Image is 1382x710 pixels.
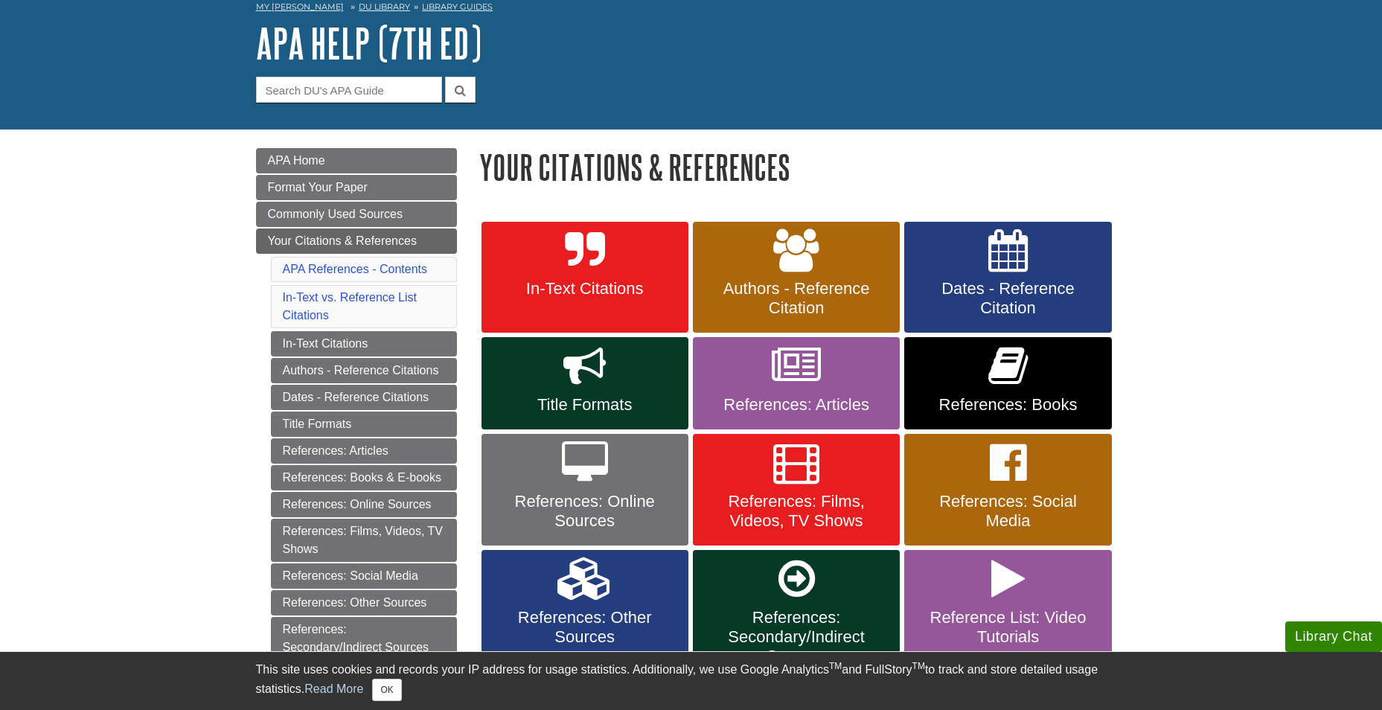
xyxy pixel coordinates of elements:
sup: TM [912,661,925,671]
a: Authors - Reference Citations [271,358,457,383]
a: Format Your Paper [256,175,457,200]
span: APA Home [268,154,325,167]
a: References: Books & E-books [271,465,457,490]
span: Dates - Reference Citation [915,279,1100,318]
a: Commonly Used Sources [256,202,457,227]
a: Dates - Reference Citation [904,222,1111,333]
sup: TM [829,661,842,671]
div: This site uses cookies and records your IP address for usage statistics. Additionally, we use Goo... [256,661,1127,701]
span: Title Formats [493,395,677,415]
a: References: Online Sources [271,492,457,517]
span: Your Citations & References [268,234,417,247]
h1: Your Citations & References [479,148,1127,186]
span: Authors - Reference Citation [704,279,889,318]
input: Search DU's APA Guide [256,77,442,103]
a: In-Text Citations [482,222,688,333]
a: References: Social Media [271,563,457,589]
a: References: Articles [693,337,900,429]
span: In-Text Citations [493,279,677,298]
span: References: Other Sources [493,608,677,647]
a: References: Films, Videos, TV Shows [271,519,457,562]
span: References: Secondary/Indirect Sources [704,608,889,666]
a: References: Other Sources [271,590,457,615]
a: References: Films, Videos, TV Shows [693,434,900,546]
span: References: Social Media [915,492,1100,531]
span: Format Your Paper [268,181,368,194]
a: References: Secondary/Indirect Sources [693,550,900,681]
a: Library Guides [422,1,493,12]
a: References: Social Media [904,434,1111,546]
a: APA References - Contents [283,263,427,275]
a: Title Formats [271,412,457,437]
a: Authors - Reference Citation [693,222,900,333]
a: Reference List: Video Tutorials [904,550,1111,681]
button: Close [372,679,401,701]
a: References: Books [904,337,1111,429]
a: Read More [304,682,363,695]
a: DU Library [359,1,410,12]
span: Reference List: Video Tutorials [915,608,1100,647]
a: References: Other Sources [482,550,688,681]
a: Your Citations & References [256,228,457,254]
span: References: Films, Videos, TV Shows [704,492,889,531]
a: References: Online Sources [482,434,688,546]
span: References: Books [915,395,1100,415]
a: References: Articles [271,438,457,464]
span: Commonly Used Sources [268,208,403,220]
a: My [PERSON_NAME] [256,1,344,13]
span: References: Articles [704,395,889,415]
a: In-Text Citations [271,331,457,356]
a: Title Formats [482,337,688,429]
button: Library Chat [1285,621,1382,652]
span: References: Online Sources [493,492,677,531]
a: In-Text vs. Reference List Citations [283,291,418,322]
a: Dates - Reference Citations [271,385,457,410]
a: References: Secondary/Indirect Sources [271,617,457,660]
a: APA Help (7th Ed) [256,20,482,66]
a: APA Home [256,148,457,173]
